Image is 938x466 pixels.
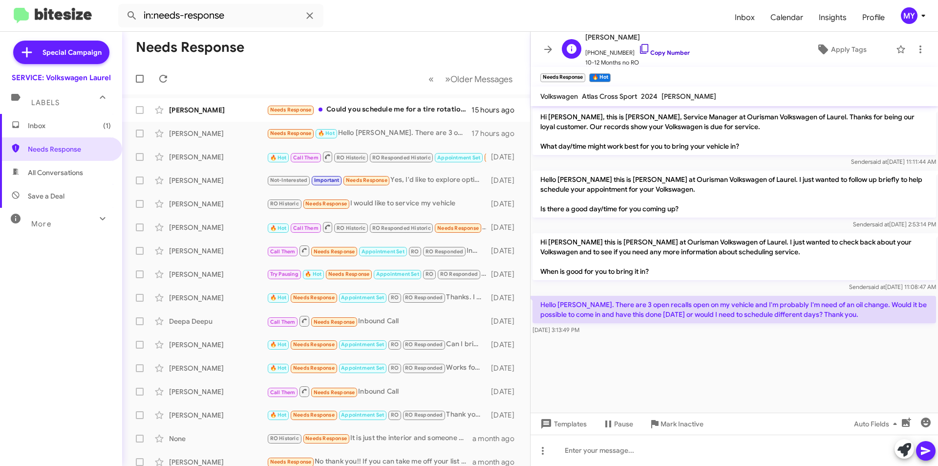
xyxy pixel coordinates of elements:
span: Older Messages [450,74,512,85]
button: Previous [423,69,440,89]
div: Thank you very much. I do not need anything else [267,409,486,421]
span: Needs Response [346,177,387,183]
button: Auto Fields [846,415,909,433]
span: [PERSON_NAME] [661,92,716,101]
span: Appointment Set [341,365,384,371]
span: Needs Response [270,459,312,465]
div: Hello [PERSON_NAME]. There are 3 open recalls open on my vehicle and I'm probably I'm need of an ... [267,128,471,139]
button: Apply Tags [791,41,891,58]
span: Auto Fields [854,415,901,433]
div: Can I bring it in for service in the morning on 9/24? [267,339,486,350]
span: Needs Response [437,225,479,231]
div: Inbound Call [267,315,486,327]
div: I would like to service my vehicle [267,198,486,209]
span: Apply Tags [831,41,867,58]
div: Inbound Call [267,385,486,398]
span: Needs Response [328,271,370,277]
span: RO Historic [337,155,365,161]
span: Calendar [763,3,811,32]
span: Needs Response [314,319,355,325]
div: [PERSON_NAME] [169,246,267,256]
span: Labels [31,98,60,107]
button: Templates [531,415,595,433]
span: RO [391,341,399,348]
a: Profile [854,3,893,32]
span: Call Them [270,319,296,325]
div: [PERSON_NAME] [169,387,267,397]
span: Needs Response [293,341,335,348]
span: Call Them [293,155,319,161]
span: Call Them [293,225,319,231]
span: Inbox [28,121,111,131]
span: said at [872,221,889,228]
span: Mark Inactive [661,415,703,433]
a: Special Campaign [13,41,109,64]
div: 15 hours ago [471,105,522,115]
div: [DATE] [486,363,522,373]
span: 🔥 Hot [270,225,287,231]
div: I'll be bringing in the car [DATE] [267,151,486,163]
div: [DATE] [486,176,522,185]
span: RO Historic [337,225,365,231]
span: Sender [DATE] 11:11:44 AM [851,158,936,165]
input: Search [118,4,323,27]
span: Sender [DATE] 11:08:47 AM [849,283,936,290]
span: Templates [538,415,587,433]
div: Yes, I'd like to explore options to get out of the vehicle however can share upside down due high... [267,175,486,186]
span: Needs Response [28,144,111,154]
span: RO Historic [270,200,299,207]
span: Sender [DATE] 2:53:14 PM [853,221,936,228]
span: Needs Response [270,107,312,113]
span: Needs Response [293,412,335,418]
span: RO [426,271,433,277]
div: [DATE] [486,222,522,232]
span: Insights [811,3,854,32]
div: SERVICE: Volkswagen Laurel [12,73,111,83]
span: RO [391,365,399,371]
span: RO Responded [440,271,478,277]
span: RO [411,248,419,255]
nav: Page navigation example [423,69,518,89]
span: » [445,73,450,85]
span: RO Responded [405,365,443,371]
span: Special Campaign [43,47,102,57]
button: Next [439,69,518,89]
span: RO Responded Historic [372,225,431,231]
p: Hello [PERSON_NAME] this is [PERSON_NAME] at Ourisman Volkswagen of Laurel. I just wanted to foll... [533,171,936,218]
a: Inbox [727,3,763,32]
small: 🔥 Hot [589,73,610,82]
div: It is just the interior and someone has called me already [267,433,472,444]
div: Deepa Deepu [169,316,267,326]
span: RO Responded Historic [372,155,431,161]
span: Call Them [270,389,296,396]
div: [PERSON_NAME] [169,293,267,303]
div: [PERSON_NAME] [169,410,267,420]
span: Needs Response [305,435,347,442]
span: RO Responded [405,294,443,301]
span: 🔥 Hot [318,130,335,136]
div: Inbound Call [267,244,486,257]
span: Try Pausing [270,271,298,277]
span: All Conversations [28,168,83,178]
span: Appointment Set [341,341,384,348]
span: Appointment Set [362,248,405,255]
span: [PHONE_NUMBER] [585,43,690,58]
p: Hello [PERSON_NAME]. There are 3 open recalls open on my vehicle and I'm probably I'm need of an ... [533,296,936,323]
span: RO Responded [405,341,443,348]
div: Works for me! [267,362,486,374]
span: 10-12 Months no RO [585,58,690,67]
span: 🔥 Hot [270,341,287,348]
div: [PERSON_NAME] [169,269,267,279]
span: Appointment Set [437,155,480,161]
span: Appointment Set [341,412,384,418]
div: [DATE] [486,269,522,279]
div: [PERSON_NAME] [169,222,267,232]
span: Needs Response [293,365,335,371]
div: MY [901,7,917,24]
span: 🔥 Hot [270,412,287,418]
div: [DATE] [486,246,522,256]
span: Important [314,177,340,183]
span: 🔥 Hot [270,155,287,161]
span: Pause [614,415,633,433]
